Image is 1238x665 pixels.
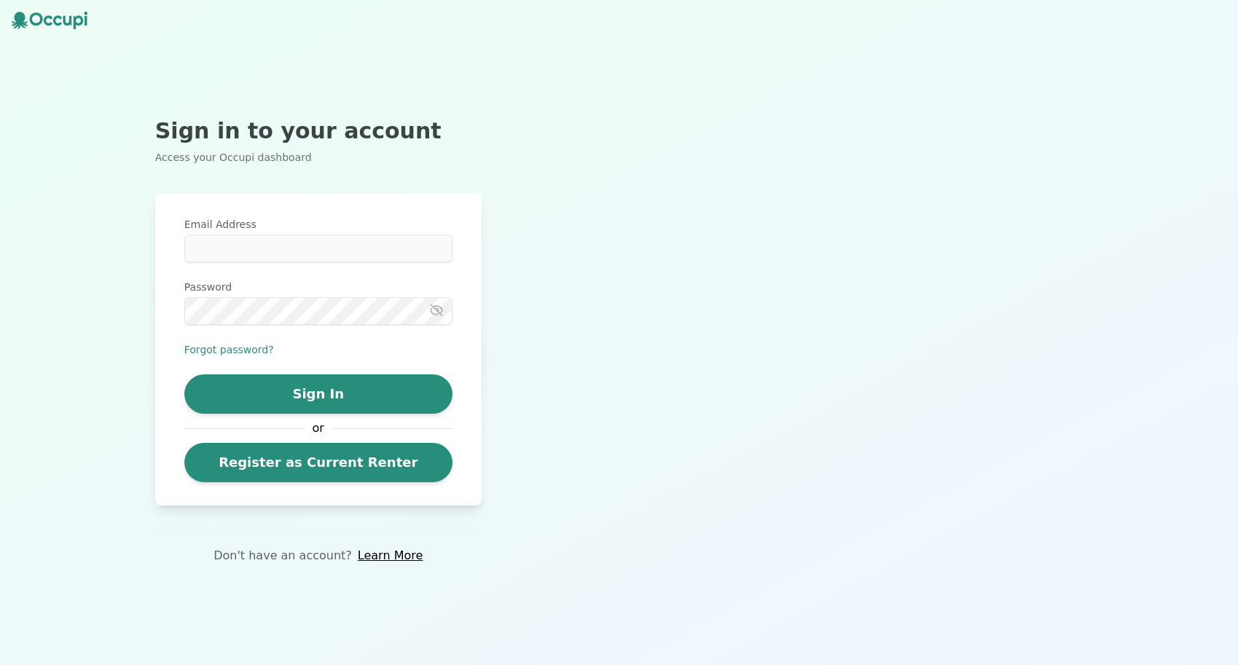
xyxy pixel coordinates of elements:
a: Register as Current Renter [184,443,453,482]
h2: Sign in to your account [155,118,482,144]
label: Password [184,280,453,294]
p: Access your Occupi dashboard [155,150,482,165]
button: Forgot password? [184,342,274,357]
label: Email Address [184,217,453,232]
a: Learn More [358,547,423,564]
p: Don't have an account? [213,547,352,564]
button: Sign In [184,374,453,414]
span: or [305,420,332,437]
